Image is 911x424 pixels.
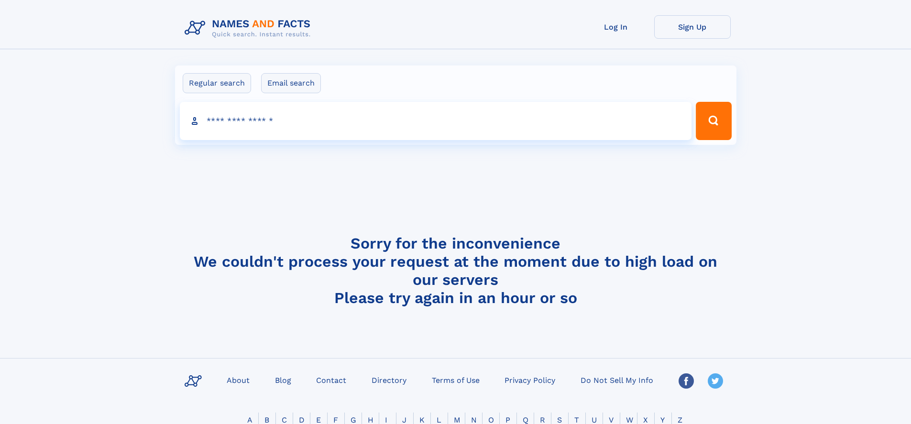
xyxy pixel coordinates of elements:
input: search input [180,102,692,140]
h4: Sorry for the inconvenience We couldn't process your request at the moment due to high load on ou... [181,234,731,307]
a: About [223,373,253,387]
img: Facebook [679,373,694,389]
a: Blog [271,373,295,387]
a: Sign Up [654,15,731,39]
img: Twitter [708,373,723,389]
label: Regular search [183,73,251,93]
button: Search Button [696,102,731,140]
a: Privacy Policy [501,373,559,387]
a: Log In [578,15,654,39]
label: Email search [261,73,321,93]
a: Do Not Sell My Info [577,373,657,387]
a: Terms of Use [428,373,483,387]
a: Directory [368,373,410,387]
a: Contact [312,373,350,387]
img: Logo Names and Facts [181,15,318,41]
